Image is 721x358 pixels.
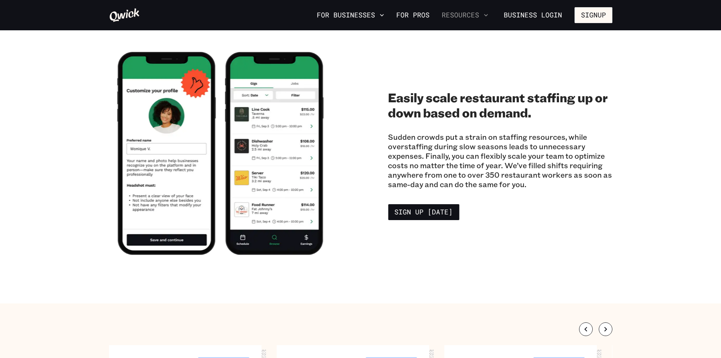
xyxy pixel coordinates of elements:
[108,41,333,266] img: Qwick Crew using Qwick
[497,7,568,23] a: Business Login
[388,132,612,189] p: Sudden crowds put a strain on staffing resources, while overstaffing during slow seasons leads to...
[388,90,612,120] h2: Easily scale restaurant staffing up or down based on demand.
[393,9,433,22] a: For Pros
[575,7,612,23] button: Signup
[314,9,387,22] button: For Businesses
[388,204,459,220] a: Sign up [DATE]
[439,9,491,22] button: Resources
